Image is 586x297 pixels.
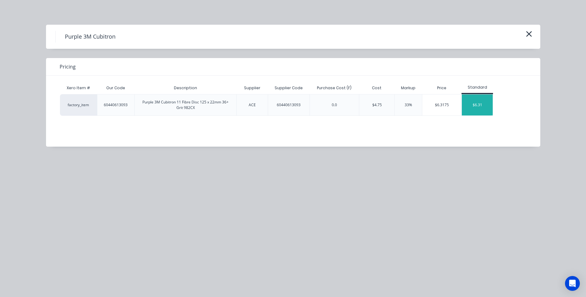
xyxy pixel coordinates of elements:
[277,102,301,108] div: 60440613093
[312,80,356,96] div: Purchase Cost (F)
[60,94,97,116] div: factory_item
[101,80,130,96] div: Our Code
[270,80,308,96] div: Supplier Code
[60,63,76,70] span: Pricing
[332,102,337,108] div: 0.0
[394,82,422,94] div: Markup
[422,82,462,94] div: Price
[462,85,493,90] div: Standard
[60,82,97,94] div: Xero Item #
[169,80,202,96] div: Description
[565,276,580,291] div: Open Intercom Messenger
[462,94,493,115] div: $6.31
[249,102,256,108] div: ACE
[405,102,412,108] div: 33%
[104,102,128,108] div: 60440613093
[140,99,231,111] div: Purple 3M Cubitron 11 Fibre Disc 125 x 22mm 36+ Grit 982CX
[239,80,265,96] div: Supplier
[55,31,125,43] h4: Purple 3M Cubitron
[372,102,382,108] div: $4.75
[422,94,462,115] div: $6.3175
[359,82,394,94] div: Cost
